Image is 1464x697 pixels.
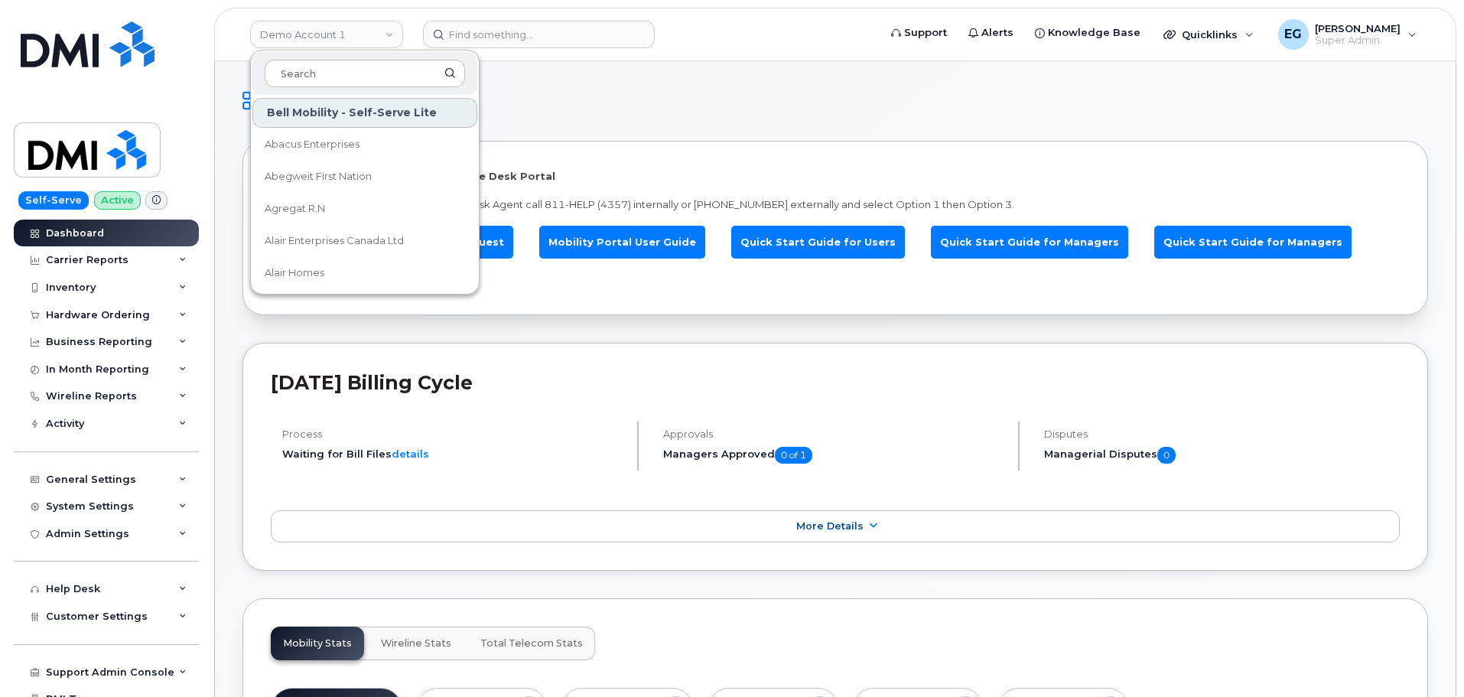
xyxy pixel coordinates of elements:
[392,448,429,460] a: details
[265,233,404,249] span: Alair Enterprises Canada Ltd
[265,169,372,184] span: Abegweit First Nation
[252,98,477,128] div: Bell Mobility - Self-Serve Lite
[663,447,1005,464] h5: Managers Approved
[271,197,1400,212] p: To speak with a Mobile Device Service Desk Agent call 811-HELP (4357) internally or [PHONE_NUMBER...
[265,201,325,217] span: Agregat R.N
[282,447,624,461] li: Waiting for Bill Files
[1154,226,1352,259] a: Quick Start Guide for Managers
[731,226,905,259] a: Quick Start Guide for Users
[252,161,477,192] a: Abegweit First Nation
[1044,447,1400,464] h5: Managerial Disputes
[1044,428,1400,440] h4: Disputes
[271,371,1400,394] h2: [DATE] Billing Cycle
[265,60,465,87] input: Search
[282,428,624,440] h4: Process
[663,428,1005,440] h4: Approvals
[265,137,359,152] span: Abacus Enterprises
[796,520,864,532] span: More Details
[381,637,451,650] span: Wireline Stats
[252,226,477,256] a: Alair Enterprises Canada Ltd
[480,637,583,650] span: Total Telecom Stats
[252,258,477,288] a: Alair Homes
[252,194,477,224] a: Agregat R.N
[271,169,1400,184] p: Welcome to the Mobile Device Service Desk Portal
[775,447,812,464] span: 0 of 1
[539,226,705,259] a: Mobility Portal User Guide
[265,265,324,281] span: Alair Homes
[252,129,477,160] a: Abacus Enterprises
[1157,447,1176,464] span: 0
[931,226,1128,259] a: Quick Start Guide for Managers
